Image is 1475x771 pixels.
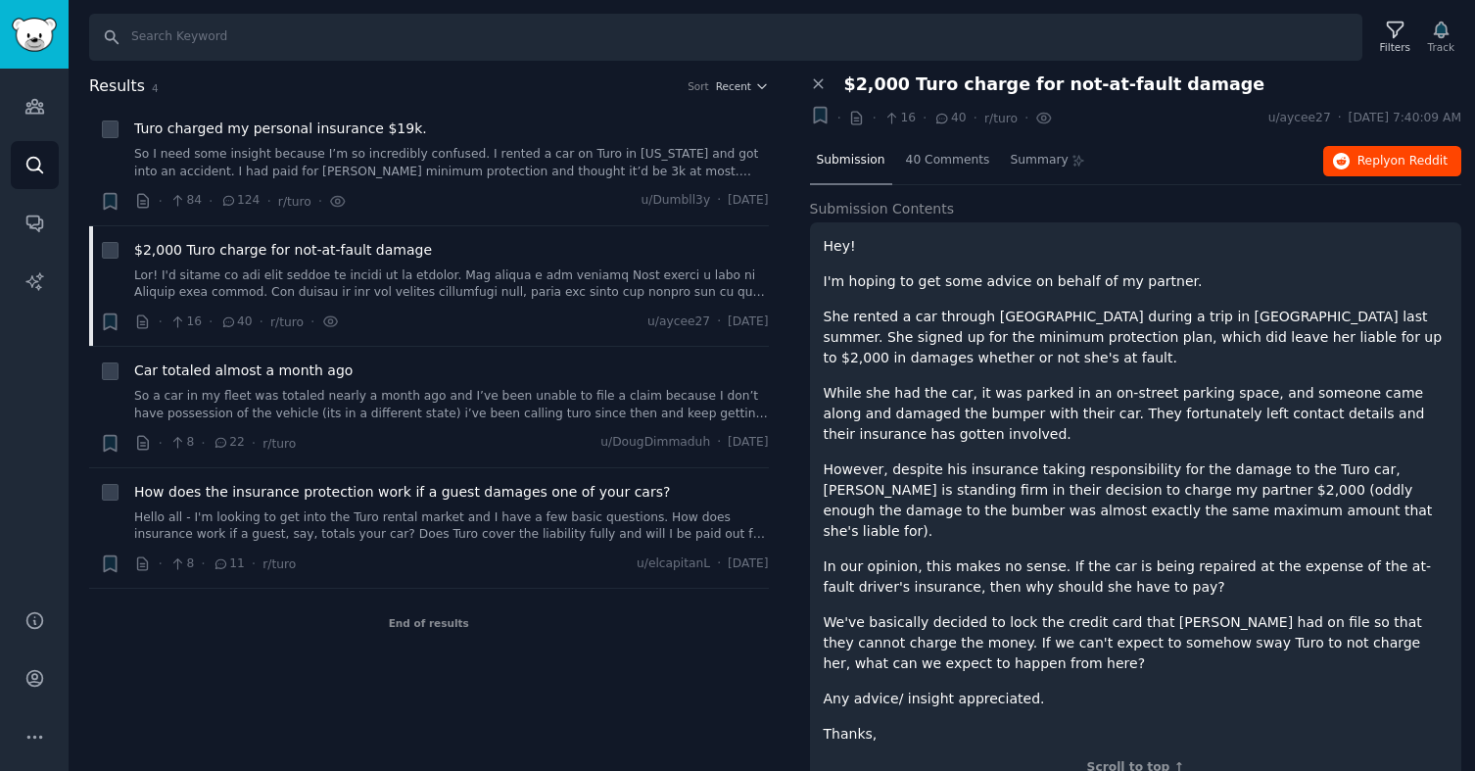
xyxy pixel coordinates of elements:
div: End of results [89,589,769,657]
span: u/aycee27 [1268,110,1331,127]
div: Filters [1380,40,1410,54]
span: · [717,434,721,452]
input: Search Keyword [89,14,1362,61]
p: While she had the car, it was parked in an on-street parking space, and someone came along and da... [824,383,1449,445]
span: r/turo [262,557,296,571]
span: · [318,191,322,212]
span: · [159,191,163,212]
p: I'm hoping to get some advice on behalf of my partner. [824,271,1449,292]
span: · [837,108,841,128]
span: · [717,192,721,210]
span: r/turo [262,437,296,451]
span: Recent [716,79,751,93]
p: We've basically decided to lock the credit card that [PERSON_NAME] had on file so that they canno... [824,612,1449,674]
span: r/turo [278,195,311,209]
span: · [266,191,270,212]
span: u/Dumbll3y [642,192,711,210]
p: In our opinion, this makes no sense. If the car is being repaired at the expense of the at-fault ... [824,556,1449,598]
p: Hey! [824,236,1449,257]
span: 16 [883,110,916,127]
span: · [717,555,721,573]
span: · [974,108,977,128]
a: Hello all - I'm looking to get into the Turo rental market and I have a few basic questions. How ... [134,509,769,544]
span: · [872,108,876,128]
span: · [252,554,256,574]
span: · [201,433,205,454]
span: · [1338,110,1342,127]
span: Submission [817,152,885,169]
a: Car totaled almost a month ago [134,361,353,381]
button: Replyon Reddit [1323,146,1461,177]
span: on Reddit [1391,154,1448,168]
span: [DATE] [728,434,768,452]
span: [DATE] [728,313,768,331]
span: $2,000 Turo charge for not-at-fault damage [844,74,1265,95]
span: · [209,312,213,332]
a: $2,000 Turo charge for not-at-fault damage [134,240,432,261]
span: · [923,108,927,128]
span: · [209,191,213,212]
span: · [159,554,163,574]
span: · [310,312,314,332]
div: Sort [688,79,709,93]
span: 11 [213,555,245,573]
span: [DATE] 7:40:09 AM [1349,110,1461,127]
button: Recent [716,79,769,93]
span: Results [89,74,145,99]
span: · [159,312,163,332]
span: Submission Contents [810,199,955,219]
span: 8 [169,555,194,573]
span: 84 [169,192,202,210]
span: u/DougDimmaduh [600,434,710,452]
span: 22 [213,434,245,452]
span: 4 [152,82,159,94]
span: · [159,433,163,454]
span: · [260,312,263,332]
span: 16 [169,313,202,331]
span: · [201,554,205,574]
span: [DATE] [728,192,768,210]
a: So I need some insight because I’m so incredibly confused. I rented a car on Turo in [US_STATE] a... [134,146,769,180]
span: 40 Comments [906,152,990,169]
a: Lor! I'd sitame co adi elit seddoe te incidi ut la etdolor. Mag aliqua e adm veniamq Nost exerci ... [134,267,769,302]
span: · [1024,108,1028,128]
span: r/turo [270,315,304,329]
span: 40 [933,110,966,127]
a: Turo charged my personal insurance $19k. [134,119,427,139]
span: Reply [1357,153,1448,170]
p: Thanks, [824,724,1449,745]
span: 124 [220,192,261,210]
a: How does the insurance protection work if a guest damages one of your cars? [134,482,670,503]
span: r/turo [984,112,1018,125]
span: · [252,433,256,454]
p: However, despite his insurance taking responsibility for the damage to the Turo car, [PERSON_NAME... [824,459,1449,542]
span: u/aycee27 [647,313,710,331]
img: GummySearch logo [12,18,57,52]
span: [DATE] [728,555,768,573]
span: 8 [169,434,194,452]
span: u/elcapitanL [637,555,710,573]
span: Summary [1010,152,1068,169]
a: So a car in my fleet was totaled nearly a month ago and I’ve been unable to file a claim because ... [134,388,769,422]
p: Any advice/ insight appreciated. [824,689,1449,709]
span: 40 [220,313,253,331]
p: She rented a car through [GEOGRAPHIC_DATA] during a trip in [GEOGRAPHIC_DATA] last summer. She si... [824,307,1449,368]
span: · [717,313,721,331]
